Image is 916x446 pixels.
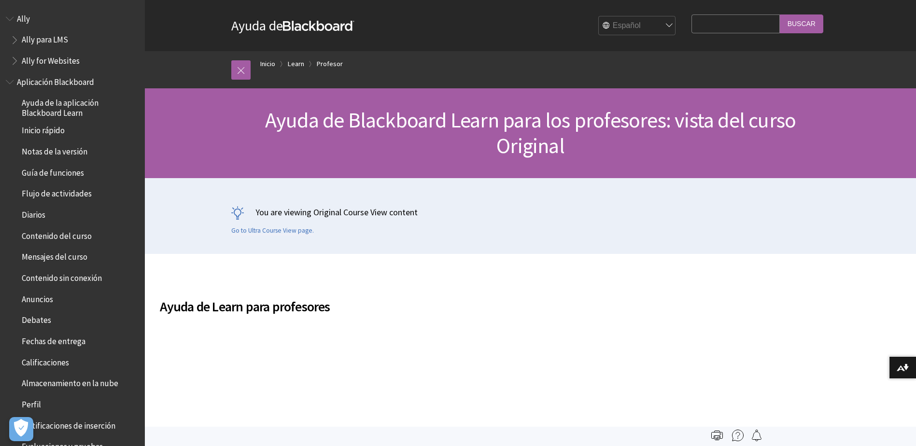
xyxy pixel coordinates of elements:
[17,11,30,24] span: Ally
[22,143,87,156] span: Notas de la versión
[288,58,304,70] a: Learn
[9,417,33,441] button: Abrir preferencias
[22,396,41,409] span: Perfil
[751,430,762,441] img: Follow this page
[22,270,102,283] span: Contenido sin conexión
[265,107,796,159] span: Ayuda de Blackboard Learn para los profesores: vista del curso Original
[780,14,823,33] input: Buscar
[22,249,87,262] span: Mensajes del curso
[22,186,92,199] span: Flujo de actividades
[22,354,69,367] span: Calificaciones
[160,285,759,317] h2: Ayuda de Learn para profesores
[22,376,118,389] span: Almacenamiento en la nube
[22,207,45,220] span: Diarios
[231,17,354,34] a: Ayuda deBlackboard
[6,11,139,69] nav: Book outline for Anthology Ally Help
[22,228,92,241] span: Contenido del curso
[231,206,830,218] p: You are viewing Original Course View content
[231,226,314,235] a: Go to Ultra Course View page.
[599,16,676,36] select: Site Language Selector
[22,32,68,45] span: Ally para LMS
[22,333,85,346] span: Fechas de entrega
[260,58,275,70] a: Inicio
[22,95,138,118] span: Ayuda de la aplicación Blackboard Learn
[22,53,80,66] span: Ally for Websites
[17,74,94,87] span: Aplicación Blackboard
[283,21,354,31] strong: Blackboard
[22,165,84,178] span: Guía de funciones
[22,123,65,136] span: Inicio rápido
[711,430,723,441] img: Print
[22,312,51,325] span: Debates
[732,430,744,441] img: More help
[22,418,115,431] span: Notificaciones de inserción
[22,291,53,304] span: Anuncios
[317,58,343,70] a: Profesor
